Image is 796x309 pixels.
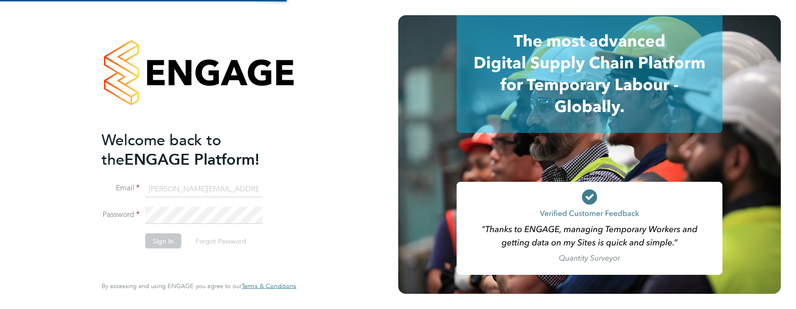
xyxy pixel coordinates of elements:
span: By accessing and using ENGAGE you agree to our [102,282,296,290]
span: Welcome back to the [102,131,221,169]
button: Sign In [145,234,181,249]
a: Terms & Conditions [242,282,296,290]
label: Password [102,210,140,220]
h2: ENGAGE Platform! [102,130,287,169]
input: Enter your work email... [145,180,262,197]
label: Email [102,183,140,193]
button: Forgot Password [188,234,254,249]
